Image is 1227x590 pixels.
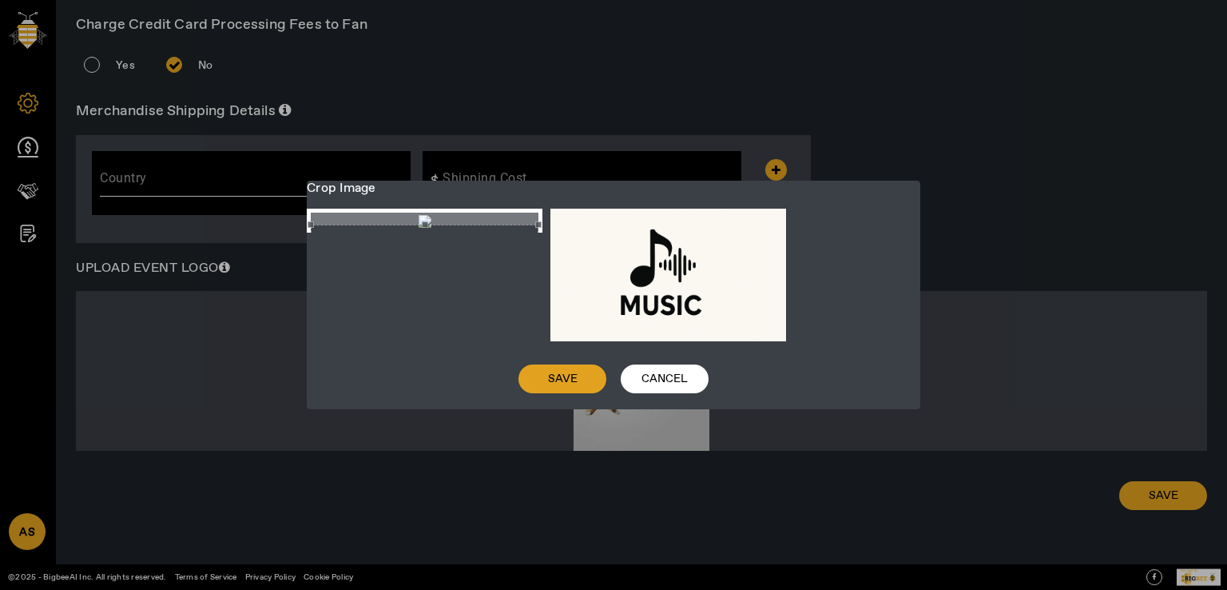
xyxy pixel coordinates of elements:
button: Cancel [621,365,709,393]
span: Cancel [641,371,688,387]
button: Save [518,365,606,393]
div: Crop Image [307,181,920,197]
span: Save [548,371,578,387]
div: Crop photo [311,225,538,353]
img: umYmgQAAAAZJREFUAwDthe9eILy4MAAAAABJRU5ErkJggg== [550,209,786,341]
